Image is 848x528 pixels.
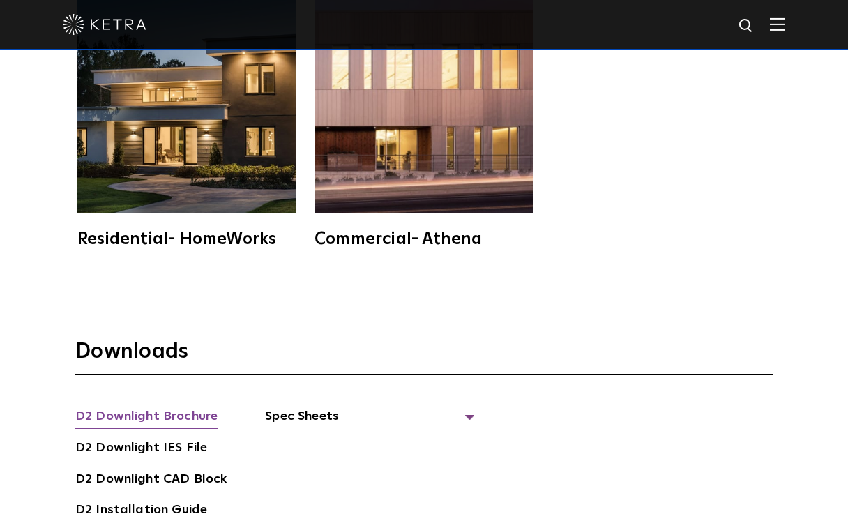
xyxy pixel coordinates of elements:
[265,407,474,437] span: Spec Sheets
[75,338,773,375] h3: Downloads
[75,407,218,429] a: D2 Downlight Brochure
[75,469,227,492] a: D2 Downlight CAD Block
[77,231,296,248] div: Residential- HomeWorks
[75,500,207,522] a: D2 Installation Guide
[770,17,785,31] img: Hamburger%20Nav.svg
[63,14,146,35] img: ketra-logo-2019-white
[75,438,207,460] a: D2 Downlight IES File
[738,17,755,35] img: search icon
[315,231,533,248] div: Commercial- Athena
